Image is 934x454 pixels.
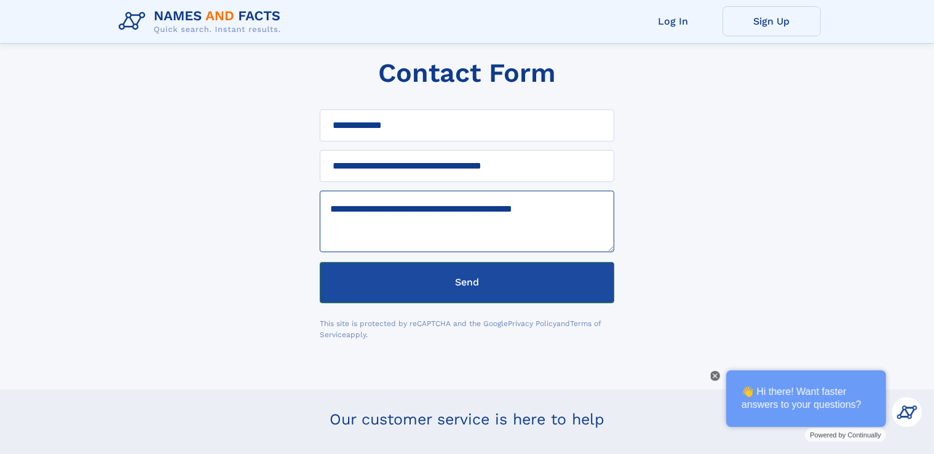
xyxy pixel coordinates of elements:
img: Close [713,373,718,378]
div: This site is protected by reCAPTCHA and the Google and apply. [320,318,614,340]
span: Powered by Continually [810,431,881,439]
h1: Contact Form [378,58,556,88]
a: Privacy Policy [508,319,556,328]
a: Terms of Service [320,319,601,339]
img: Kevin [892,397,922,427]
img: Logo Names and Facts [114,5,291,38]
button: Send [320,262,614,303]
a: Log In [624,6,722,36]
a: Sign Up [722,6,821,36]
p: Our customer service is here to help [114,389,821,450]
div: 👋 Hi there! Want faster answers to your questions? [726,370,886,427]
a: Powered by Continually [805,428,886,442]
